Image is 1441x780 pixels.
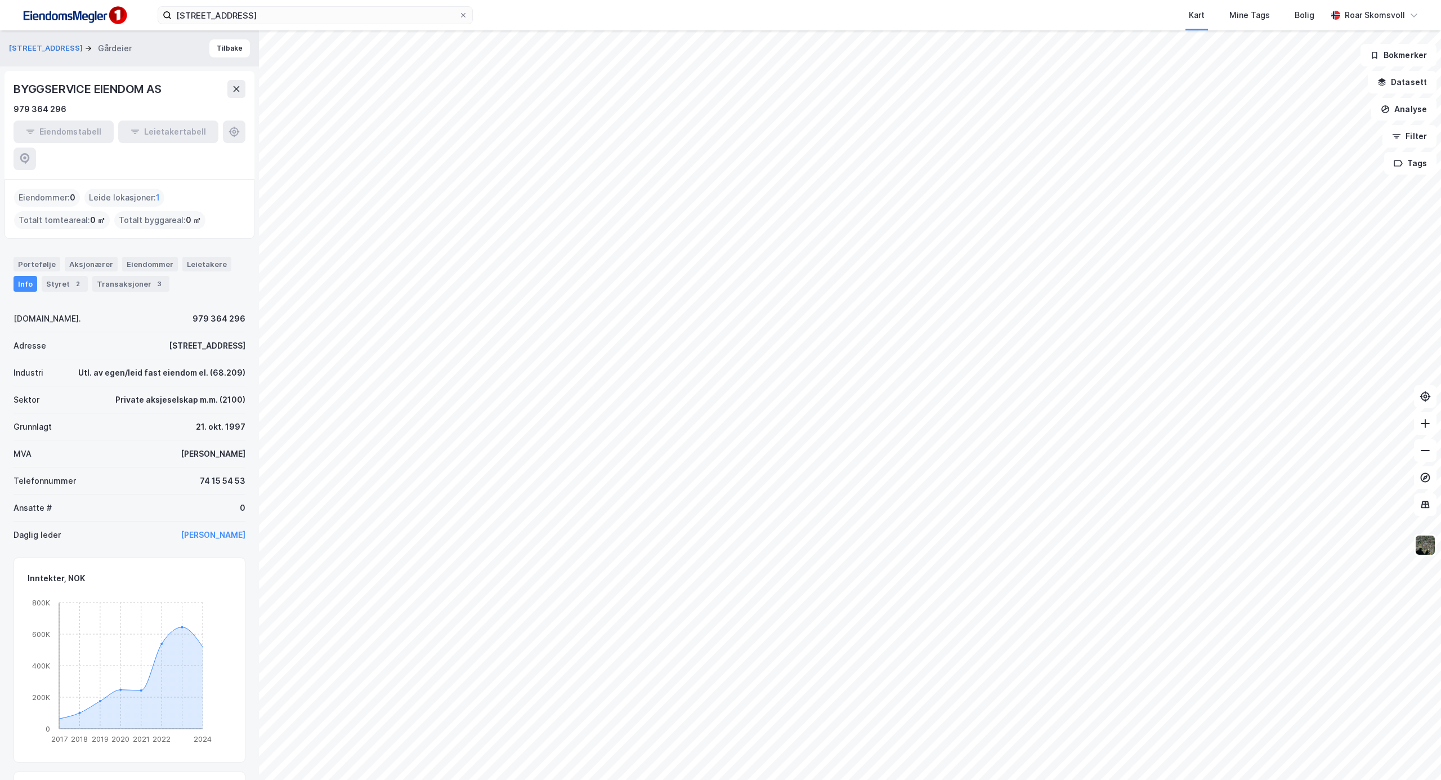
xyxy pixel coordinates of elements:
[14,528,61,542] div: Daglig leder
[84,189,164,207] div: Leide lokasjoner :
[1371,98,1436,121] button: Analyse
[14,102,66,116] div: 979 364 296
[92,276,169,292] div: Transaksjoner
[1415,534,1436,556] img: 9k=
[1385,726,1441,780] iframe: Chat Widget
[14,276,37,292] div: Info
[32,693,50,702] tspan: 200K
[1361,44,1436,66] button: Bokmerker
[98,42,132,55] div: Gårdeier
[65,257,118,271] div: Aksjonærer
[14,312,81,326] div: [DOMAIN_NAME].
[182,257,231,271] div: Leietakere
[14,211,110,229] div: Totalt tomteareal :
[14,366,43,380] div: Industri
[46,724,50,733] tspan: 0
[14,80,164,98] div: BYGGSERVICE EIENDOM AS
[1189,8,1205,22] div: Kart
[78,366,245,380] div: Utl. av egen/leid fast eiendom el. (68.209)
[115,393,245,407] div: Private aksjeselskap m.m. (2100)
[51,734,68,743] tspan: 2017
[70,191,75,204] span: 0
[28,572,85,585] div: Inntekter, NOK
[72,278,83,289] div: 2
[1384,152,1436,175] button: Tags
[14,474,76,488] div: Telefonnummer
[111,734,129,743] tspan: 2020
[32,598,50,607] tspan: 800K
[18,3,131,28] img: F4PB6Px+NJ5v8B7XTbfpPpyloAAAAASUVORK5CYII=
[14,339,46,353] div: Adresse
[92,734,109,743] tspan: 2019
[154,278,165,289] div: 3
[172,7,459,24] input: Søk på adresse, matrikkel, gårdeiere, leietakere eller personer
[200,474,245,488] div: 74 15 54 53
[194,734,212,743] tspan: 2024
[209,39,250,57] button: Tilbake
[14,420,52,434] div: Grunnlagt
[90,213,105,227] span: 0 ㎡
[156,191,160,204] span: 1
[153,734,171,743] tspan: 2022
[42,276,88,292] div: Styret
[186,213,201,227] span: 0 ㎡
[122,257,178,271] div: Eiendommer
[14,501,52,515] div: Ansatte #
[1368,71,1436,93] button: Datasett
[169,339,245,353] div: [STREET_ADDRESS]
[71,734,88,743] tspan: 2018
[14,447,32,461] div: MVA
[1295,8,1314,22] div: Bolig
[240,501,245,515] div: 0
[193,312,245,326] div: 979 364 296
[1382,125,1436,148] button: Filter
[9,43,85,54] button: [STREET_ADDRESS]
[14,257,60,271] div: Portefølje
[196,420,245,434] div: 21. okt. 1997
[1229,8,1270,22] div: Mine Tags
[1385,726,1441,780] div: Kontrollprogram for chat
[114,211,205,229] div: Totalt byggareal :
[14,189,80,207] div: Eiendommer :
[14,393,39,407] div: Sektor
[32,630,50,639] tspan: 600K
[181,447,245,461] div: [PERSON_NAME]
[1345,8,1405,22] div: Roar Skomsvoll
[133,734,150,743] tspan: 2021
[32,661,50,670] tspan: 400K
